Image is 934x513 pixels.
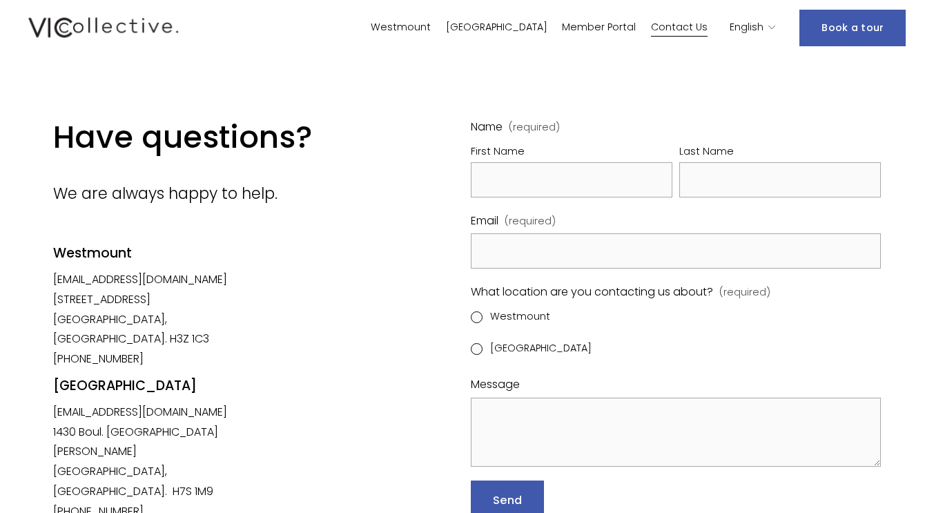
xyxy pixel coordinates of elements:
[53,270,255,369] p: [EMAIL_ADDRESS][DOMAIN_NAME] [STREET_ADDRESS] [GEOGRAPHIC_DATA], [GEOGRAPHIC_DATA]. H3Z 1C3 [PHON...
[371,18,431,38] a: Westmount
[719,284,770,302] span: (required)
[53,117,394,157] h2: Have questions?
[53,377,255,396] h4: [GEOGRAPHIC_DATA]
[799,10,906,46] a: Book a tour
[730,18,777,38] div: language picker
[53,180,394,207] p: We are always happy to help.
[562,18,636,38] a: Member Portal
[730,19,763,37] span: English
[471,143,672,162] div: First Name
[679,143,881,162] div: Last Name
[28,14,179,41] img: Vic Collective
[53,244,255,263] h4: Westmount
[505,213,556,231] span: (required)
[651,18,708,38] a: Contact Us
[471,375,520,395] span: Message
[471,211,498,231] span: Email
[471,117,503,137] span: Name
[493,492,522,508] span: Send
[471,282,713,302] span: What location are you contacting us about?
[446,18,547,38] a: [GEOGRAPHIC_DATA]
[509,122,560,132] span: (required)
